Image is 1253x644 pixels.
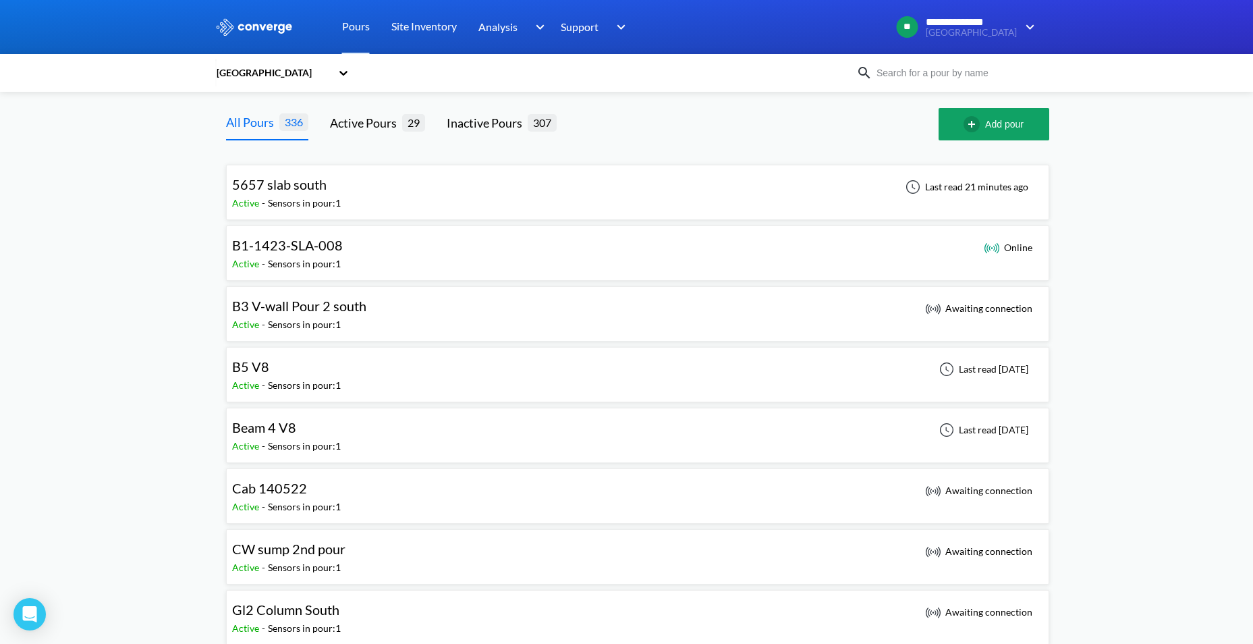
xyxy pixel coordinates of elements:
span: Support [561,18,598,35]
div: Active Pours [330,113,402,132]
img: awaiting_connection_icon.svg [925,300,941,317]
div: Sensors in pour: 1 [268,560,341,575]
div: [GEOGRAPHIC_DATA] [215,65,331,80]
span: - [262,622,268,634]
div: Sensors in pour: 1 [268,621,341,636]
img: awaiting_connection_icon.svg [925,604,941,620]
a: Cab 140522Active-Sensors in pour:1 Awaiting connection [226,484,1049,495]
div: Awaiting connection [925,604,1032,620]
span: - [262,197,268,209]
img: icon-search.svg [856,65,872,81]
img: online_icon.svg [984,240,1000,256]
span: Active [232,562,262,573]
div: Sensors in pour: 1 [268,439,341,454]
span: [GEOGRAPHIC_DATA] [926,28,1017,38]
span: Beam 4 V8 [232,419,296,435]
div: Sensors in pour: 1 [268,196,341,211]
div: Awaiting connection [925,300,1032,317]
a: B5 V8Active-Sensors in pour:1Last read [DATE] [226,363,1049,374]
div: Sensors in pour: 1 [268,500,341,514]
img: add-circle-outline.svg [964,116,985,132]
span: Active [232,258,262,269]
a: Gl2 Column SouthActive-Sensors in pour:1 Awaiting connection [226,606,1049,617]
a: CW sump 2nd pourActive-Sensors in pour:1 Awaiting connection [226,545,1049,556]
img: downArrow.svg [1017,19,1038,35]
span: B5 V8 [232,358,269,375]
span: Active [232,501,262,512]
span: - [262,501,268,512]
img: downArrow.svg [526,19,548,35]
div: Awaiting connection [925,483,1032,499]
div: Inactive Pours [447,113,528,132]
span: - [262,562,268,573]
span: Active [232,440,262,452]
span: Gl2 Column South [232,601,339,618]
span: - [262,258,268,269]
div: Sensors in pour: 1 [268,378,341,393]
span: B1-1423-SLA-008 [232,237,343,253]
div: Last read [DATE] [932,422,1032,438]
span: - [262,379,268,391]
input: Search for a pour by name [872,65,1036,80]
img: downArrow.svg [608,19,630,35]
span: Analysis [478,18,518,35]
span: Active [232,622,262,634]
span: 307 [528,114,557,131]
div: Last read [DATE] [932,361,1032,377]
img: awaiting_connection_icon.svg [925,543,941,560]
div: Sensors in pour: 1 [268,257,341,271]
div: Last read 21 minutes ago [898,179,1032,195]
span: Active [232,319,262,330]
img: awaiting_connection_icon.svg [925,483,941,499]
span: 336 [279,113,308,130]
a: B1-1423-SLA-008Active-Sensors in pour:1 Online [226,241,1049,252]
div: Awaiting connection [925,543,1032,560]
div: Sensors in pour: 1 [268,317,341,332]
span: B3 V-wall Pour 2 south [232,298,366,314]
span: CW sump 2nd pour [232,541,345,557]
span: Active [232,379,262,391]
span: - [262,319,268,330]
div: Online [984,240,1032,256]
span: 5657 slab south [232,176,327,192]
span: Cab 140522 [232,480,307,496]
button: Add pour [939,108,1049,140]
a: Beam 4 V8Active-Sensors in pour:1Last read [DATE] [226,423,1049,435]
span: - [262,440,268,452]
span: 29 [402,114,425,131]
div: Open Intercom Messenger [13,598,46,630]
a: B3 V-wall Pour 2 southActive-Sensors in pour:1 Awaiting connection [226,302,1049,313]
img: logo_ewhite.svg [215,18,294,36]
span: Active [232,197,262,209]
div: All Pours [226,113,279,132]
a: 5657 slab southActive-Sensors in pour:1Last read 21 minutes ago [226,180,1049,192]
